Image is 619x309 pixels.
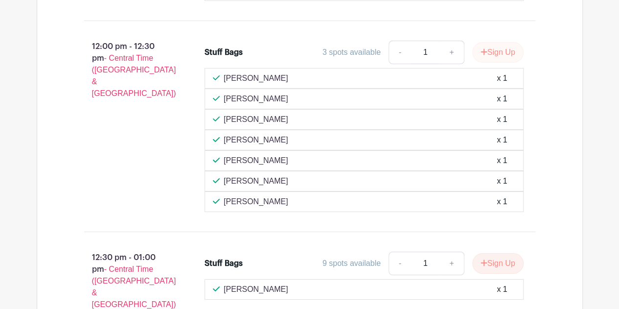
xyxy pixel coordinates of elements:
div: x 1 [497,284,507,295]
div: 9 spots available [322,258,381,269]
p: [PERSON_NAME] [224,134,288,146]
a: - [389,41,411,64]
a: - [389,252,411,275]
p: [PERSON_NAME] [224,72,288,84]
div: Stuff Bags [205,258,243,269]
button: Sign Up [472,42,524,63]
span: - Central Time ([GEOGRAPHIC_DATA] & [GEOGRAPHIC_DATA]) [92,265,176,309]
div: x 1 [497,134,507,146]
div: x 1 [497,72,507,84]
p: 12:00 pm - 12:30 pm [69,37,189,103]
div: 3 spots available [322,47,381,58]
button: Sign Up [472,253,524,274]
p: [PERSON_NAME] [224,93,288,105]
div: Stuff Bags [205,47,243,58]
span: - Central Time ([GEOGRAPHIC_DATA] & [GEOGRAPHIC_DATA]) [92,54,176,97]
div: x 1 [497,155,507,166]
div: x 1 [497,175,507,187]
p: [PERSON_NAME] [224,155,288,166]
a: + [439,252,464,275]
a: + [439,41,464,64]
div: x 1 [497,196,507,208]
p: [PERSON_NAME] [224,175,288,187]
div: x 1 [497,93,507,105]
div: x 1 [497,114,507,125]
p: [PERSON_NAME] [224,114,288,125]
p: [PERSON_NAME] [224,284,288,295]
p: [PERSON_NAME] [224,196,288,208]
